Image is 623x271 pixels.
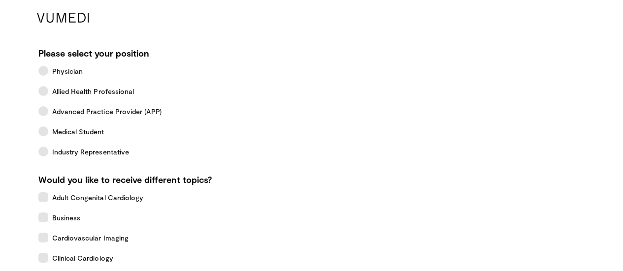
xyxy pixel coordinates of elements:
[38,174,212,185] strong: Would you like to receive different topics?
[38,48,149,59] strong: Please select your position
[52,106,162,117] span: Advanced Practice Provider (APP)
[52,233,129,243] span: Cardiovascular Imaging
[52,253,113,263] span: Clinical Cardiology
[52,86,134,96] span: Allied Health Professional
[52,147,130,157] span: Industry Representative
[52,212,81,223] span: Business
[52,66,83,76] span: Physician
[52,192,144,203] span: Adult Congenital Cardiology
[37,13,89,23] img: VuMedi Logo
[52,126,104,137] span: Medical Student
